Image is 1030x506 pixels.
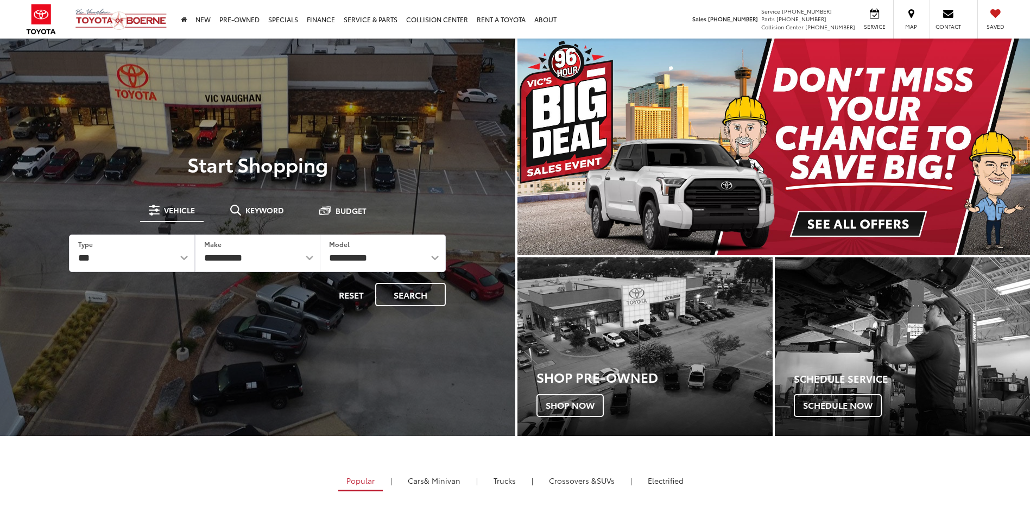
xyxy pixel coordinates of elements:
[936,23,961,30] span: Contact
[485,471,524,490] a: Trucks
[805,23,855,31] span: [PHONE_NUMBER]
[776,15,826,23] span: [PHONE_NUMBER]
[388,475,395,486] li: |
[424,475,460,486] span: & Minivan
[400,471,469,490] a: Cars
[549,475,597,486] span: Crossovers &
[46,153,470,175] p: Start Shopping
[775,257,1030,436] div: Toyota
[640,471,692,490] a: Electrified
[899,23,923,30] span: Map
[338,471,383,491] a: Popular
[708,15,758,23] span: [PHONE_NUMBER]
[541,471,623,490] a: SUVs
[536,394,604,417] span: Shop Now
[862,23,887,30] span: Service
[536,370,773,384] h3: Shop Pre-Owned
[336,207,366,214] span: Budget
[761,7,780,15] span: Service
[794,394,882,417] span: Schedule Now
[628,475,635,486] li: |
[517,257,773,436] div: Toyota
[761,23,804,31] span: Collision Center
[983,23,1007,30] span: Saved
[375,283,446,306] button: Search
[782,7,832,15] span: [PHONE_NUMBER]
[692,15,706,23] span: Sales
[473,475,481,486] li: |
[775,257,1030,436] a: Schedule Service Schedule Now
[204,239,222,249] label: Make
[245,206,284,214] span: Keyword
[529,475,536,486] li: |
[329,239,350,249] label: Model
[794,374,1030,384] h4: Schedule Service
[517,257,773,436] a: Shop Pre-Owned Shop Now
[330,283,373,306] button: Reset
[164,206,195,214] span: Vehicle
[75,8,167,30] img: Vic Vaughan Toyota of Boerne
[761,15,775,23] span: Parts
[78,239,93,249] label: Type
